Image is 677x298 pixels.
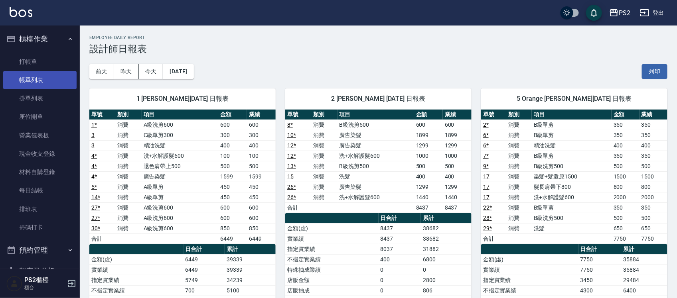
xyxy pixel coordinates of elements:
td: 600 [247,120,276,130]
td: 精油洗髮 [532,140,612,151]
a: 17 [483,173,489,180]
td: 8437 [443,202,472,213]
th: 金額 [218,110,247,120]
td: 7750 [612,233,639,244]
td: 廣告染髮 [338,140,414,151]
table: a dense table [481,110,667,244]
td: 洗+水解護髮600 [338,151,414,161]
th: 單號 [285,110,311,120]
td: 金額(虛) [285,223,379,233]
div: PS2 [619,8,630,18]
td: 5100 [225,285,276,296]
td: 8037 [379,244,421,254]
td: 600 [247,213,276,223]
td: 消費 [506,161,531,171]
td: 消費 [506,171,531,182]
td: 700 [184,285,225,296]
td: 1599 [218,171,247,182]
td: 400 [612,140,639,151]
td: 600 [218,213,247,223]
button: 前天 [89,64,114,79]
td: 金額(虛) [89,254,184,265]
button: [DATE] [163,64,193,79]
table: a dense table [89,110,276,244]
td: A級單剪 [142,192,218,202]
td: 500 [639,161,667,171]
td: 350 [612,151,639,161]
td: 3450 [578,275,622,285]
td: 染髮+髮還原1500 [532,171,612,182]
td: B級單剪 [532,151,612,161]
a: 每日結帳 [3,181,77,200]
td: 消費 [506,182,531,192]
td: 洗髮 [338,171,414,182]
td: B級單剪 [532,202,612,213]
td: 6449 [184,265,225,275]
button: 昨天 [114,64,139,79]
td: 廣告染髮 [338,182,414,192]
button: 今天 [139,64,164,79]
a: 座位開單 [3,108,77,126]
td: A級洗剪600 [142,213,218,223]
td: 1000 [414,151,443,161]
button: 列印 [642,64,667,79]
td: 1500 [639,171,667,182]
td: A級洗剪600 [142,120,218,130]
th: 單號 [89,110,115,120]
th: 日合計 [578,244,622,255]
td: 0 [379,285,421,296]
a: 17 [483,184,489,190]
th: 類別 [506,110,531,120]
td: 400 [443,171,472,182]
td: 金額(虛) [481,254,578,265]
th: 類別 [311,110,337,120]
table: a dense table [285,110,472,213]
td: 1299 [443,140,472,151]
td: 消費 [506,192,531,202]
th: 項目 [532,110,612,120]
td: 6449 [218,233,247,244]
td: 6449 [247,233,276,244]
td: 消費 [506,213,531,223]
button: PS2 [606,5,634,21]
td: 廣告染髮 [142,171,218,182]
td: 洗+水解護髮600 [142,151,218,161]
td: 450 [247,182,276,192]
th: 類別 [115,110,141,120]
th: 業績 [443,110,472,120]
td: 消費 [506,151,531,161]
td: 精油洗髮 [142,140,218,151]
td: 500 [414,161,443,171]
td: 38682 [421,233,472,244]
td: 合計 [285,202,311,213]
td: 消費 [311,161,337,171]
td: 指定實業績 [481,275,578,285]
td: 600 [247,202,276,213]
td: 350 [639,151,667,161]
td: 600 [218,202,247,213]
td: 廣告染髮 [338,130,414,140]
td: 350 [612,202,639,213]
td: 消費 [506,130,531,140]
td: 1899 [414,130,443,140]
td: 300 [218,130,247,140]
td: B級洗剪500 [532,161,612,171]
th: 累計 [421,213,472,223]
td: 消費 [311,151,337,161]
td: 消費 [115,130,141,140]
a: 3 [91,132,95,138]
td: 消費 [311,171,337,182]
td: 消費 [115,192,141,202]
th: 項目 [338,110,414,120]
span: 5 Orange [PERSON_NAME][DATE] 日報表 [491,95,658,103]
a: 打帳單 [3,53,77,71]
td: 消費 [311,140,337,151]
td: 8437 [379,223,421,233]
td: 洗+水解護髮600 [338,192,414,202]
td: 650 [612,223,639,233]
td: 消費 [115,151,141,161]
a: 3 [91,142,95,149]
th: 單號 [481,110,506,120]
button: 報表及分析 [3,261,77,281]
img: Logo [10,7,32,17]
